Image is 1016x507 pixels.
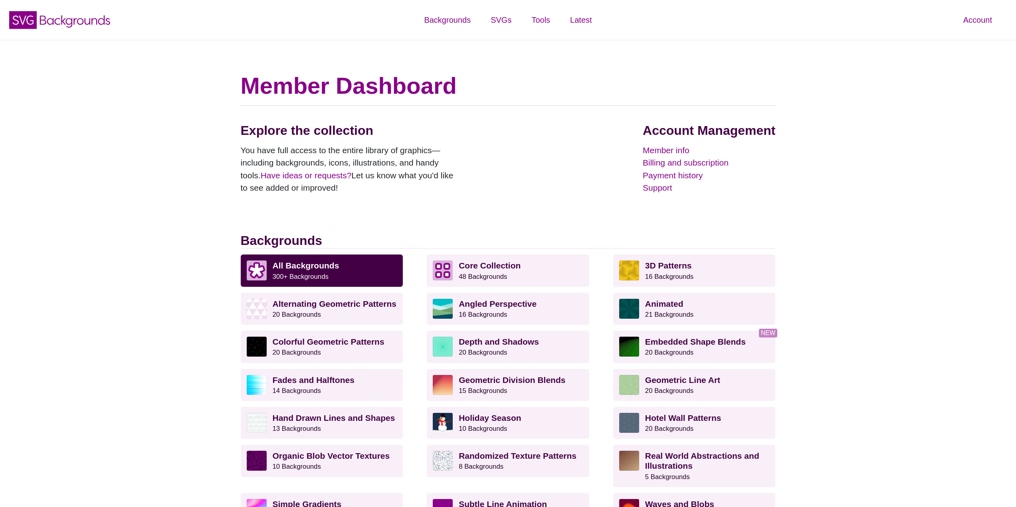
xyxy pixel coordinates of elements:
[247,413,267,433] img: white subtle wave background
[645,387,693,395] small: 20 Backgrounds
[643,169,775,182] a: Payment history
[613,369,776,401] a: Geometric Line Art20 Backgrounds
[273,425,321,432] small: 13 Backgrounds
[433,413,453,433] img: vector art snowman with black hat, branch arms, and carrot nose
[241,123,460,138] h2: Explore the collection
[459,425,507,432] small: 10 Backgrounds
[247,375,267,395] img: blue lights stretching horizontally over white
[613,254,776,286] a: 3D Patterns16 Backgrounds
[459,261,521,270] strong: Core Collection
[521,8,560,32] a: Tools
[273,413,395,422] strong: Hand Drawn Lines and Shapes
[645,337,746,346] strong: Embedded Shape Blends
[273,387,321,395] small: 14 Backgrounds
[459,451,576,460] strong: Randomized Texture Patterns
[273,463,321,470] small: 10 Backgrounds
[427,293,589,325] a: Angled Perspective16 Backgrounds
[645,349,693,356] small: 20 Backgrounds
[247,299,267,319] img: light purple and white alternating triangle pattern
[433,451,453,471] img: gray texture pattern on white
[241,293,403,325] a: Alternating Geometric Patterns20 Backgrounds
[481,8,521,32] a: SVGs
[643,181,775,194] a: Support
[645,375,720,385] strong: Geometric Line Art
[427,407,589,439] a: Holiday Season10 Backgrounds
[459,273,507,280] small: 48 Backgrounds
[247,337,267,357] img: a rainbow pattern of outlined geometric shapes
[619,299,639,319] img: green rave light effect animated background
[613,331,776,363] a: Embedded Shape Blends20 Backgrounds
[459,387,507,395] small: 15 Backgrounds
[560,8,602,32] a: Latest
[273,349,321,356] small: 20 Backgrounds
[619,260,639,280] img: fancy golden cube pattern
[619,451,639,471] img: wooden floor pattern
[414,8,481,32] a: Backgrounds
[459,375,565,385] strong: Geometric Division Blends
[643,123,775,138] h2: Account Management
[645,273,693,280] small: 16 Backgrounds
[273,273,329,280] small: 300+ Backgrounds
[427,445,589,477] a: Randomized Texture Patterns8 Backgrounds
[427,254,589,286] a: Core Collection 48 Backgrounds
[645,425,693,432] small: 20 Backgrounds
[645,473,690,481] small: 5 Backgrounds
[619,413,639,433] img: intersecting outlined circles formation pattern
[273,375,355,385] strong: Fades and Halftones
[613,407,776,439] a: Hotel Wall Patterns20 Backgrounds
[261,171,352,180] a: Have ideas or requests?
[273,261,339,270] strong: All Backgrounds
[645,299,683,308] strong: Animated
[241,254,403,286] a: All Backgrounds 300+ Backgrounds
[645,451,759,470] strong: Real World Abstractions and Illustrations
[433,375,453,395] img: red-to-yellow gradient large pixel grid
[613,293,776,325] a: Animated21 Backgrounds
[459,337,539,346] strong: Depth and Shadows
[459,311,507,318] small: 16 Backgrounds
[273,451,390,460] strong: Organic Blob Vector Textures
[273,299,396,308] strong: Alternating Geometric Patterns
[433,299,453,319] img: abstract landscape with sky mountains and water
[427,331,589,363] a: Depth and Shadows20 Backgrounds
[241,72,776,100] h1: Member Dashboard
[241,369,403,401] a: Fades and Halftones14 Backgrounds
[241,445,403,477] a: Organic Blob Vector Textures10 Backgrounds
[241,331,403,363] a: Colorful Geometric Patterns20 Backgrounds
[459,349,507,356] small: 20 Backgrounds
[459,299,537,308] strong: Angled Perspective
[619,375,639,395] img: geometric web of connecting lines
[241,233,776,249] h2: Backgrounds
[241,144,460,194] p: You have full access to the entire library of graphics—including backgrounds, icons, illustration...
[459,463,503,470] small: 8 Backgrounds
[273,337,384,346] strong: Colorful Geometric Patterns
[273,311,321,318] small: 20 Backgrounds
[643,156,775,169] a: Billing and subscription
[645,413,721,422] strong: Hotel Wall Patterns
[433,337,453,357] img: green layered rings within rings
[645,261,692,270] strong: 3D Patterns
[613,445,776,487] a: Real World Abstractions and Illustrations5 Backgrounds
[459,413,521,422] strong: Holiday Season
[643,144,775,157] a: Member info
[247,451,267,471] img: Purple vector splotches
[953,8,1002,32] a: Account
[645,311,693,318] small: 21 Backgrounds
[427,369,589,401] a: Geometric Division Blends15 Backgrounds
[619,337,639,357] img: green to black rings rippling away from corner
[241,407,403,439] a: Hand Drawn Lines and Shapes13 Backgrounds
